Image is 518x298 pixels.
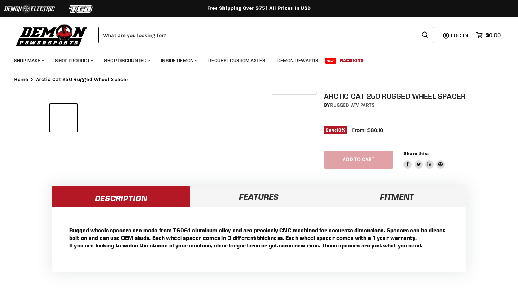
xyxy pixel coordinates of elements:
img: Demon Electric Logo 2 [3,2,55,16]
span: Save % [324,126,347,134]
a: Shop Make [9,53,48,67]
img: TGB Logo 2 [55,2,107,16]
a: Race Kits [335,53,369,67]
a: Request Custom Axles [203,53,271,67]
a: $0.00 [473,30,504,40]
a: Fitment [328,186,466,207]
button: Arctic Cat 250 Rugged Wheel Spacer thumbnail [50,104,77,132]
input: Search [98,27,416,43]
a: Shop Product [50,53,98,67]
span: From: $80.10 [352,127,383,133]
form: Product [98,27,434,43]
a: Home [14,76,28,82]
a: Inside Demon [156,53,202,67]
span: New! [325,58,337,64]
img: Demon Powersports [14,22,90,47]
span: Log in [451,32,469,39]
a: Features [190,186,328,207]
a: Rugged ATV Parts [330,102,375,108]
span: Share this: [403,151,428,156]
a: Shop Discounted [99,53,154,67]
button: Search [416,27,434,43]
div: by [324,101,471,109]
span: Arctic Cat 250 Rugged Wheel Spacer [36,76,128,82]
ul: Main menu [9,51,499,67]
a: Demon Rewards [272,53,324,67]
a: Log in [448,32,473,38]
a: Description [52,186,190,207]
h1: Arctic Cat 250 Rugged Wheel Spacer [324,92,471,100]
span: $0.00 [485,32,501,38]
span: 10 [337,127,342,133]
span: Click to expand [274,87,313,92]
p: Rugged wheels spacers are made from T6061 aluminum alloy and are precisely CNC machined for accur... [69,226,449,249]
aside: Share this: [403,151,445,169]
